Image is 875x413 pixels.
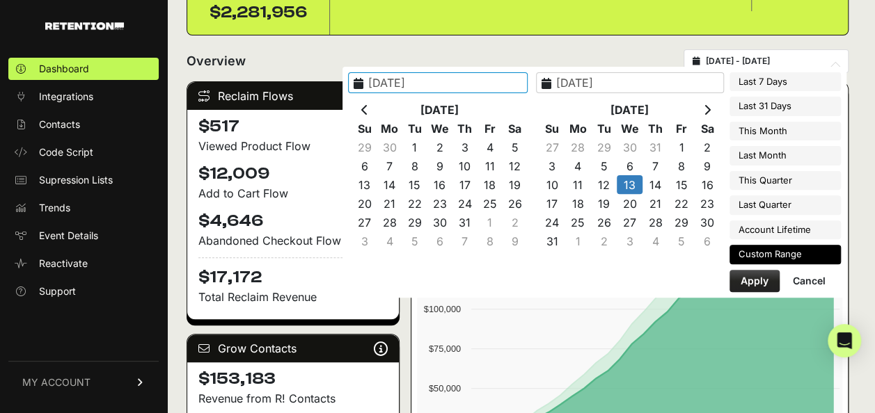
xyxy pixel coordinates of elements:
h4: $517 [198,115,388,138]
text: $75,000 [429,343,461,354]
div: Abandoned Checkout Flow [198,232,388,249]
td: 23 [694,194,720,213]
p: Revenue from R! Contacts [198,390,388,407]
td: 6 [427,232,452,250]
td: 4 [377,232,402,250]
h4: $17,172 [198,257,388,289]
a: Support [8,280,159,302]
td: 5 [591,156,617,175]
td: 10 [452,156,478,175]
td: 21 [377,194,402,213]
p: Total Reclaim Revenue [198,289,388,305]
td: 12 [591,175,617,194]
td: 6 [352,156,377,175]
td: 8 [668,156,694,175]
td: 4 [478,138,503,156]
span: Contacts [39,118,80,131]
td: 13 [617,175,643,194]
td: 14 [643,175,668,194]
td: 30 [377,138,402,156]
td: 19 [503,175,528,194]
td: 8 [402,156,427,175]
td: 2 [503,213,528,232]
td: 1 [565,232,591,250]
th: Mo [565,119,591,138]
td: 23 [427,194,452,213]
td: 1 [478,213,503,232]
td: 30 [694,213,720,232]
td: 17 [452,175,478,194]
td: 19 [591,194,617,213]
td: 25 [565,213,591,232]
h4: $12,009 [198,163,388,185]
td: 7 [452,232,478,250]
th: [DATE] [377,100,503,119]
td: 3 [539,156,565,175]
th: We [617,119,643,138]
span: Integrations [39,90,93,104]
a: Event Details [8,225,159,247]
span: Event Details [39,229,98,243]
td: 5 [503,138,528,156]
td: 1 [402,138,427,156]
h4: $4,646 [198,210,388,232]
th: Th [643,119,668,138]
td: 9 [694,156,720,175]
span: Support [39,284,76,298]
td: 20 [352,194,377,213]
th: We [427,119,452,138]
th: Tu [402,119,427,138]
a: Contacts [8,113,159,136]
a: Supression Lists [8,169,159,191]
th: Su [352,119,377,138]
span: MY ACCOUNT [22,375,90,389]
td: 15 [668,175,694,194]
td: 6 [694,232,720,250]
td: 28 [643,213,668,232]
span: Dashboard [39,62,89,76]
h2: Overview [187,51,246,71]
th: Su [539,119,565,138]
td: 18 [565,194,591,213]
td: 29 [591,138,617,156]
th: Tu [591,119,617,138]
td: 2 [694,138,720,156]
td: 13 [352,175,377,194]
li: Account Lifetime [730,220,841,240]
a: Integrations [8,86,159,108]
td: 3 [617,232,643,250]
span: Supression Lists [39,173,113,187]
td: 16 [427,175,452,194]
a: Dashboard [8,58,159,80]
td: 26 [503,194,528,213]
td: 29 [352,138,377,156]
td: 14 [377,175,402,194]
a: Reactivate [8,252,159,275]
th: [DATE] [565,100,695,119]
td: 27 [617,213,643,232]
td: 31 [643,138,668,156]
li: This Month [730,122,841,141]
li: Last Quarter [730,195,841,215]
td: 7 [643,156,668,175]
div: Open Intercom Messenger [828,324,861,357]
td: 12 [503,156,528,175]
div: Viewed Product Flow [198,138,388,154]
td: 10 [539,175,565,194]
th: Th [452,119,478,138]
th: Sa [694,119,720,138]
button: Apply [730,270,780,292]
td: 21 [643,194,668,213]
li: Last 7 Days [730,72,841,92]
th: Fr [478,119,503,138]
span: Code Script [39,145,93,159]
td: 30 [617,138,643,156]
td: 8 [478,232,503,250]
td: 26 [591,213,617,232]
div: Add to Cart Flow [198,185,388,202]
td: 9 [503,232,528,250]
td: 20 [617,194,643,213]
td: 28 [565,138,591,156]
td: 18 [478,175,503,194]
span: Reactivate [39,257,88,270]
